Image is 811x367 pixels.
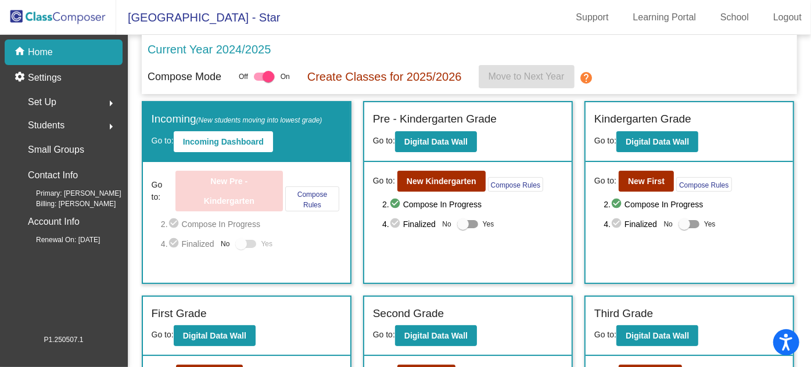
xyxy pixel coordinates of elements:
[594,330,616,339] span: Go to:
[239,71,248,82] span: Off
[152,111,322,128] label: Incoming
[152,305,207,322] label: First Grade
[442,219,451,229] span: No
[373,305,444,322] label: Second Grade
[604,197,784,211] span: 2. Compose In Progress
[28,117,64,134] span: Students
[711,8,758,27] a: School
[676,177,731,192] button: Compose Rules
[174,131,273,152] button: Incoming Dashboard
[407,177,476,186] b: New Kindergarten
[161,237,215,251] span: 4. Finalized
[594,111,691,128] label: Kindergarten Grade
[579,71,593,85] mat-icon: help
[616,131,698,152] button: Digital Data Wall
[404,331,468,340] b: Digital Data Wall
[382,217,436,231] span: 4. Finalized
[373,175,395,187] span: Go to:
[764,8,811,27] a: Logout
[389,217,403,231] mat-icon: check_circle
[373,111,497,128] label: Pre - Kindergarten Grade
[152,179,174,203] span: Go to:
[594,136,616,145] span: Go to:
[567,8,618,27] a: Support
[307,68,461,85] p: Create Classes for 2025/2026
[116,8,281,27] span: [GEOGRAPHIC_DATA] - Star
[168,217,182,231] mat-icon: check_circle
[28,45,53,59] p: Home
[14,71,28,85] mat-icon: settings
[168,237,182,251] mat-icon: check_circle
[489,71,565,81] span: Move to Next Year
[17,199,116,209] span: Billing: [PERSON_NAME]
[395,325,477,346] button: Digital Data Wall
[174,325,256,346] button: Digital Data Wall
[28,214,80,230] p: Account Info
[183,331,246,340] b: Digital Data Wall
[28,94,56,110] span: Set Up
[148,41,271,58] p: Current Year 2024/2025
[28,71,62,85] p: Settings
[373,136,395,145] span: Go to:
[285,186,340,211] button: Compose Rules
[196,116,322,124] span: (New students moving into lowest grade)
[382,197,563,211] span: 2. Compose In Progress
[397,171,486,192] button: New Kindergarten
[604,217,658,231] span: 4. Finalized
[221,239,229,249] span: No
[261,237,272,251] span: Yes
[389,197,403,211] mat-icon: check_circle
[14,45,28,59] mat-icon: home
[28,142,84,158] p: Small Groups
[104,96,118,110] mat-icon: arrow_right
[488,177,543,192] button: Compose Rules
[704,217,716,231] span: Yes
[624,8,706,27] a: Learning Portal
[594,305,653,322] label: Third Grade
[611,217,625,231] mat-icon: check_circle
[148,69,221,85] p: Compose Mode
[664,219,673,229] span: No
[594,175,616,187] span: Go to:
[17,235,100,245] span: Renewal On: [DATE]
[404,137,468,146] b: Digital Data Wall
[483,217,494,231] span: Yes
[28,167,78,183] p: Contact Info
[183,137,264,146] b: Incoming Dashboard
[395,131,477,152] button: Digital Data Wall
[152,136,174,145] span: Go to:
[611,197,625,211] mat-icon: check_circle
[104,120,118,134] mat-icon: arrow_right
[280,71,289,82] span: On
[17,188,121,199] span: Primary: [PERSON_NAME]
[616,325,698,346] button: Digital Data Wall
[626,137,689,146] b: Digital Data Wall
[152,330,174,339] span: Go to:
[161,217,342,231] span: 2. Compose In Progress
[204,177,254,206] b: New Pre - Kindergarten
[479,65,575,88] button: Move to Next Year
[628,177,665,186] b: New First
[619,171,674,192] button: New First
[626,331,689,340] b: Digital Data Wall
[175,171,282,211] button: New Pre - Kindergarten
[373,330,395,339] span: Go to:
